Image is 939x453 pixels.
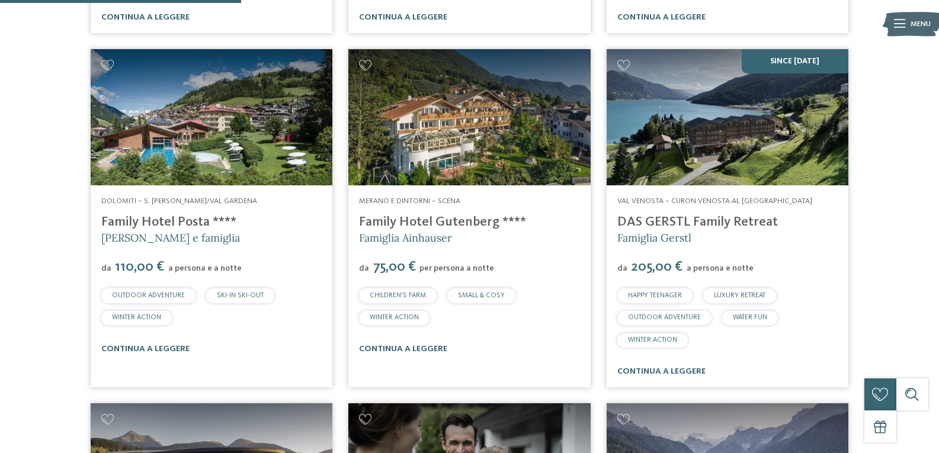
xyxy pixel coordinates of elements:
[101,13,190,21] a: continua a leggere
[359,197,460,205] span: Merano e dintorni – Scena
[617,367,706,375] a: continua a leggere
[628,314,701,321] span: OUTDOOR ADVENTURE
[101,345,190,353] a: continua a leggere
[370,292,426,299] span: CHILDREN’S FARM
[112,292,185,299] span: OUTDOOR ADVENTURE
[617,216,778,229] a: DAS GERSTL Family Retreat
[359,345,447,353] a: continua a leggere
[101,264,111,272] span: da
[714,292,765,299] span: LUXURY RETREAT
[359,264,369,272] span: da
[101,231,240,245] span: [PERSON_NAME] e famiglia
[217,292,264,299] span: SKI-IN SKI-OUT
[617,231,691,245] span: Famiglia Gerstl
[359,231,452,245] span: Famiglia Ainhauser
[617,13,706,21] a: continua a leggere
[607,49,848,185] img: Cercate un hotel per famiglie? Qui troverete solo i migliori!
[101,197,257,205] span: Dolomiti – S. [PERSON_NAME]/Val Gardena
[359,13,447,21] a: continua a leggere
[101,216,236,229] a: Family Hotel Posta ****
[458,292,505,299] span: SMALL & COSY
[348,49,590,185] a: Cercate un hotel per famiglie? Qui troverete solo i migliori!
[629,260,685,274] span: 205,00 €
[628,336,677,343] span: WINTER ACTION
[617,264,627,272] span: da
[91,49,332,185] img: Cercate un hotel per famiglie? Qui troverete solo i migliori!
[370,260,418,274] span: 75,00 €
[419,264,494,272] span: per persona a notte
[628,292,682,299] span: HAPPY TEENAGER
[733,314,767,321] span: WATER FUN
[112,314,161,321] span: WINTER ACTION
[113,260,167,274] span: 110,00 €
[617,197,812,205] span: Val Venosta – Curon Venosta al [GEOGRAPHIC_DATA]
[359,216,526,229] a: Family Hotel Gutenberg ****
[687,264,754,272] span: a persona e notte
[168,264,242,272] span: a persona e a notte
[348,49,590,185] img: Family Hotel Gutenberg ****
[370,314,419,321] span: WINTER ACTION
